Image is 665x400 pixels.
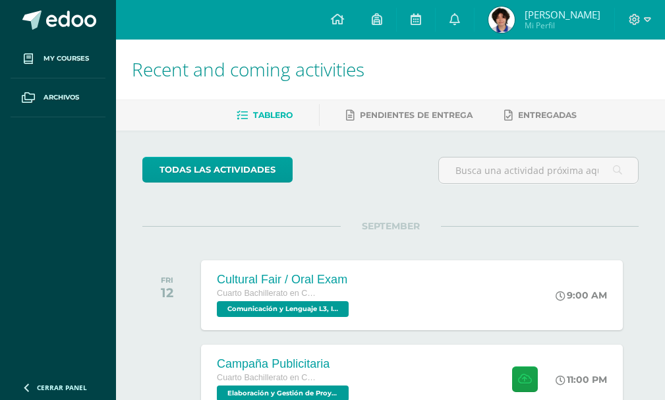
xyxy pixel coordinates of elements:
[142,157,293,183] a: todas las Actividades
[43,53,89,64] span: My courses
[504,105,577,126] a: Entregadas
[525,20,600,31] span: Mi Perfil
[556,289,607,301] div: 9:00 AM
[525,8,600,21] span: [PERSON_NAME]
[37,383,87,392] span: Cerrar panel
[518,110,577,120] span: Entregadas
[11,78,105,117] a: Archivos
[217,373,316,382] span: Cuarto Bachillerato en Ciencias y Letras
[217,357,352,371] div: Campaña Publicitaria
[11,40,105,78] a: My courses
[488,7,515,33] img: e9c64aef23d521893848eaf8224a87f6.png
[253,110,293,120] span: Tablero
[217,301,349,317] span: Comunicación y Lenguaje L3, Inglés 4 'Inglés Avanzado'
[217,273,352,287] div: Cultural Fair / Oral Exam
[161,285,173,300] div: 12
[161,275,173,285] div: FRI
[217,289,316,298] span: Cuarto Bachillerato en Ciencias y Letras
[556,374,607,386] div: 11:00 PM
[439,157,638,183] input: Busca una actividad próxima aquí...
[237,105,293,126] a: Tablero
[341,220,441,232] span: SEPTEMBER
[360,110,473,120] span: Pendientes de entrega
[43,92,79,103] span: Archivos
[346,105,473,126] a: Pendientes de entrega
[132,57,364,82] span: Recent and coming activities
